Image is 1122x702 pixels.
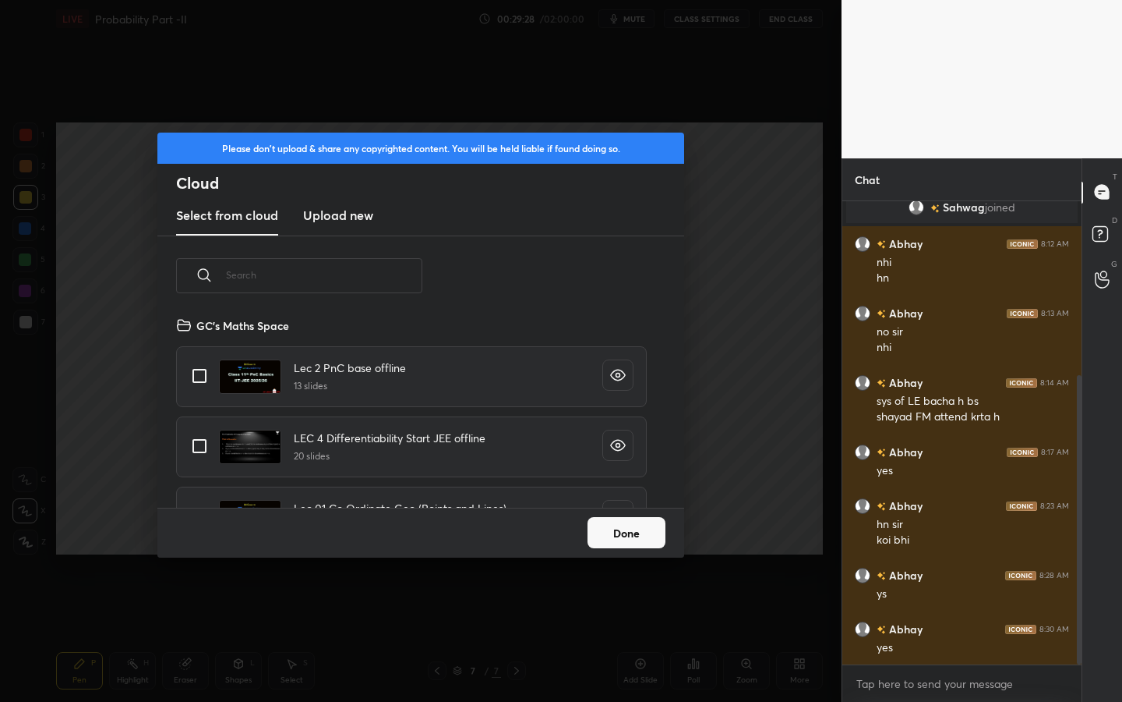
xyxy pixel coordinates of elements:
div: 8:17 AM [1041,447,1069,456]
img: no-rating-badge.077c3623.svg [877,240,886,249]
img: no-rating-badge.077c3623.svg [877,379,886,388]
p: D [1112,214,1117,226]
div: grid [157,311,665,508]
img: 1731151104OSWCLJ.pdf [219,360,281,394]
span: joined [985,201,1015,214]
img: no-rating-badge.077c3623.svg [930,204,940,212]
div: koi bhi [877,533,1069,548]
div: 8:30 AM [1039,624,1069,633]
img: iconic-dark.1390631f.png [1006,378,1037,387]
div: ys [877,587,1069,602]
h5: 13 slides [294,379,406,393]
h3: Select from cloud [176,206,278,225]
h5: 20 slides [294,449,485,463]
img: default.png [909,200,924,215]
img: default.png [855,621,870,636]
img: iconic-dark.1390631f.png [1007,239,1038,248]
p: T [1113,171,1117,183]
h4: Lec 2 PnC base offline [294,360,406,376]
div: nhi [877,340,1069,356]
img: no-rating-badge.077c3623.svg [877,626,886,634]
div: hn sir [877,517,1069,533]
img: iconic-dark.1390631f.png [1007,308,1038,317]
h6: Abhay [886,621,923,637]
div: no sir [877,324,1069,340]
p: G [1111,258,1117,270]
div: sys of LE bacha h bs [877,394,1069,409]
div: nhi [877,255,1069,271]
h6: Abhay [886,374,923,391]
div: 8:14 AM [1040,378,1069,387]
p: Chat [842,159,892,200]
h3: Upload new [303,206,373,225]
img: default.png [855,567,870,583]
h2: Cloud [176,173,684,193]
div: shayad FM attend krta h [877,409,1069,425]
div: grid [842,201,1081,665]
img: no-rating-badge.077c3623.svg [877,502,886,511]
img: default.png [855,444,870,459]
div: yes [877,463,1069,479]
img: 1731256494UWRAE4.pdf [219,430,281,464]
div: yes [877,640,1069,656]
div: hn [877,271,1069,286]
img: default.png [855,236,870,251]
h6: Abhay [886,236,923,252]
h6: Abhay [886,498,923,514]
h6: Abhay [886,444,923,460]
img: no-rating-badge.077c3623.svg [877,310,886,318]
img: 17312565417IMYRQ.pdf [219,500,281,534]
div: 8:13 AM [1041,308,1069,317]
img: iconic-dark.1390631f.png [1005,570,1036,580]
h4: LEC 4 Differentiability Start JEE offline [294,430,485,446]
div: 8:28 AM [1039,570,1069,580]
img: iconic-dark.1390631f.png [1006,501,1037,510]
div: 8:12 AM [1041,239,1069,248]
h6: Abhay [886,567,923,583]
button: Done [587,517,665,548]
div: 8:23 AM [1040,501,1069,510]
h4: Lec 01 Co Ordinate Geo (Points and Lines) [294,500,506,516]
img: no-rating-badge.077c3623.svg [877,572,886,580]
input: Search [226,242,422,308]
img: default.png [855,305,870,321]
img: default.png [855,498,870,513]
h6: Abhay [886,305,923,321]
img: iconic-dark.1390631f.png [1005,624,1036,633]
img: default.png [855,374,870,390]
h4: GC's Maths Space [196,317,289,334]
img: iconic-dark.1390631f.png [1007,447,1038,456]
img: no-rating-badge.077c3623.svg [877,448,886,457]
span: Sahwag [943,201,985,214]
div: Please don't upload & share any copyrighted content. You will be held liable if found doing so. [157,133,684,164]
